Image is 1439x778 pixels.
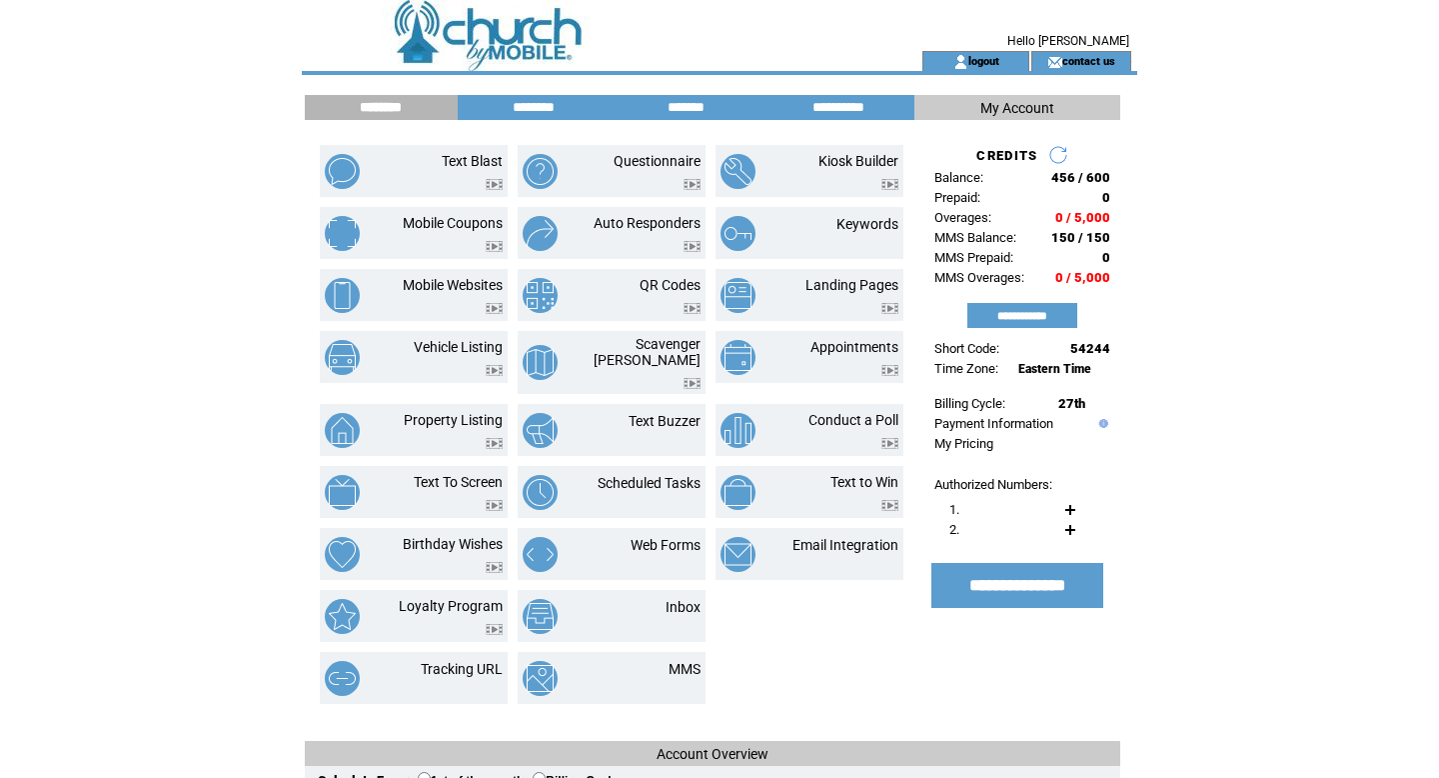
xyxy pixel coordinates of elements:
img: keywords.png [720,216,755,251]
img: text-blast.png [325,154,360,189]
img: tracking-url.png [325,661,360,696]
img: text-buzzer.png [523,413,558,448]
span: Account Overview [657,746,768,762]
img: loyalty-program.png [325,599,360,634]
span: 27th [1058,396,1085,411]
a: Email Integration [792,537,898,553]
img: video.png [684,303,701,314]
img: video.png [684,179,701,190]
span: Short Code: [934,341,999,356]
span: Prepaid: [934,190,980,205]
img: video.png [486,438,503,449]
span: Overages: [934,210,991,225]
img: text-to-win.png [720,475,755,510]
a: Property Listing [404,412,503,428]
a: Text To Screen [414,474,503,490]
img: appointments.png [720,340,755,375]
span: 0 [1102,190,1110,205]
a: Scavenger [PERSON_NAME] [594,336,701,368]
a: Inbox [666,599,701,615]
a: Text to Win [830,474,898,490]
span: Time Zone: [934,361,998,376]
a: Keywords [836,216,898,232]
img: video.png [881,179,898,190]
a: Payment Information [934,416,1053,431]
img: video.png [881,438,898,449]
span: Authorized Numbers: [934,477,1052,492]
span: Balance: [934,170,983,185]
img: inbox.png [523,599,558,634]
span: Billing Cycle: [934,396,1005,411]
img: mobile-coupons.png [325,216,360,251]
img: qr-codes.png [523,278,558,313]
a: Vehicle Listing [414,339,503,355]
span: 150 / 150 [1051,230,1110,245]
span: Hello [PERSON_NAME] [1007,34,1129,48]
span: MMS Balance: [934,230,1016,245]
img: video.png [486,179,503,190]
a: Birthday Wishes [403,536,503,552]
a: Mobile Websites [403,277,503,293]
img: video.png [486,241,503,252]
img: mms.png [523,661,558,696]
img: property-listing.png [325,413,360,448]
a: Conduct a Poll [808,412,898,428]
a: Text Blast [442,153,503,169]
a: Tracking URL [421,661,503,677]
a: Scheduled Tasks [598,475,701,491]
a: logout [968,54,999,67]
img: video.png [684,378,701,389]
a: contact us [1062,54,1115,67]
a: Appointments [810,339,898,355]
img: conduct-a-poll.png [720,413,755,448]
img: video.png [486,303,503,314]
img: video.png [486,500,503,511]
img: mobile-websites.png [325,278,360,313]
img: web-forms.png [523,537,558,572]
img: video.png [486,624,503,635]
a: Text Buzzer [629,413,701,429]
img: scheduled-tasks.png [523,475,558,510]
img: questionnaire.png [523,154,558,189]
img: birthday-wishes.png [325,537,360,572]
img: video.png [881,500,898,511]
a: Kiosk Builder [818,153,898,169]
span: My Account [980,100,1054,116]
img: auto-responders.png [523,216,558,251]
img: video.png [881,365,898,376]
img: scavenger-hunt.png [523,345,558,380]
img: video.png [881,303,898,314]
a: MMS [669,661,701,677]
span: 54244 [1070,341,1110,356]
img: landing-pages.png [720,278,755,313]
a: Mobile Coupons [403,215,503,231]
a: Landing Pages [805,277,898,293]
a: Questionnaire [614,153,701,169]
img: kiosk-builder.png [720,154,755,189]
a: Auto Responders [594,215,701,231]
img: vehicle-listing.png [325,340,360,375]
img: video.png [486,365,503,376]
span: 0 / 5,000 [1055,210,1110,225]
img: account_icon.gif [953,54,968,70]
span: MMS Overages: [934,270,1024,285]
span: MMS Prepaid: [934,250,1013,265]
span: 0 / 5,000 [1055,270,1110,285]
img: video.png [684,241,701,252]
a: Loyalty Program [399,598,503,614]
a: My Pricing [934,436,993,451]
img: text-to-screen.png [325,475,360,510]
span: 456 / 600 [1051,170,1110,185]
img: email-integration.png [720,537,755,572]
span: Eastern Time [1018,362,1091,376]
span: 2. [949,522,959,537]
img: contact_us_icon.gif [1047,54,1062,70]
span: 0 [1102,250,1110,265]
a: Web Forms [631,537,701,553]
span: 1. [949,502,959,517]
span: CREDITS [976,148,1037,163]
img: video.png [486,562,503,573]
img: help.gif [1094,419,1108,428]
a: QR Codes [640,277,701,293]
